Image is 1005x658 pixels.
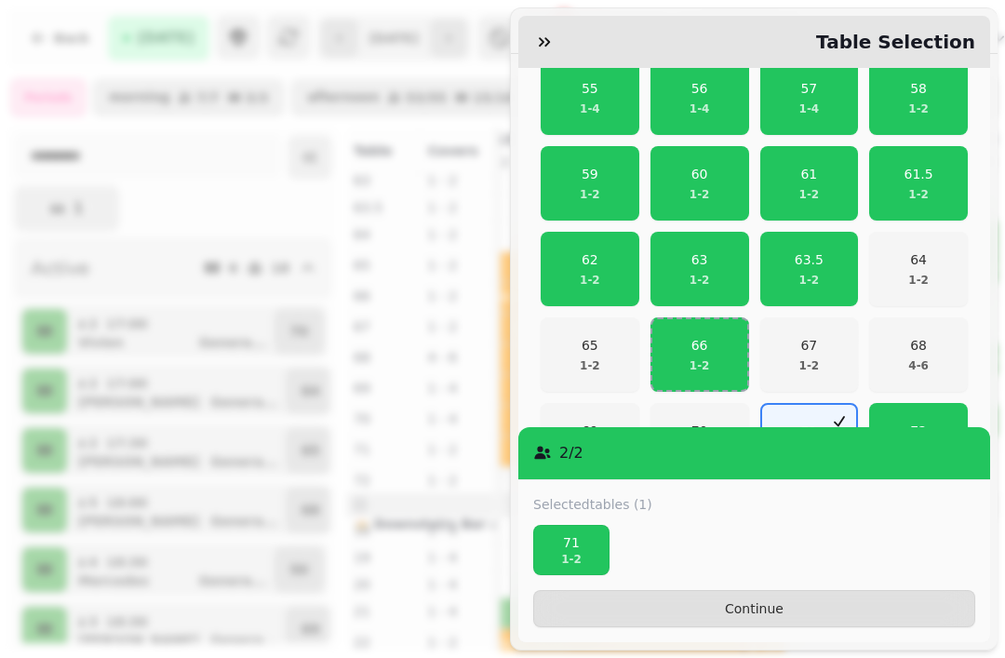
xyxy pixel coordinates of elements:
p: 68 [908,336,929,355]
p: 1 - 2 [799,358,820,373]
p: 4 - 6 [908,358,929,373]
p: 64 [908,250,929,269]
p: 59 [580,165,600,183]
p: 69 [580,422,600,440]
button: 591-2 [541,146,639,221]
p: 61.5 [904,165,933,183]
p: 1 - 2 [690,187,710,202]
p: 63 [690,250,710,269]
p: 65 [580,336,600,355]
p: 60 [690,165,710,183]
p: 70 [690,422,710,440]
p: 56 [690,79,710,98]
label: Selected tables (1) [533,495,652,514]
p: 71 [799,422,820,440]
p: 1 - 2 [799,187,820,202]
button: Continue [533,590,975,627]
button: 621-2 [541,232,639,306]
button: 63.51-2 [760,232,859,306]
button: 684-6 [869,317,968,392]
p: 1 - 2 [908,273,929,288]
p: 1 - 2 [580,358,600,373]
button: 641-2 [869,232,968,306]
p: 1 - 2 [580,187,600,202]
p: 66 [690,336,710,355]
p: 1 - 2 [795,273,824,288]
p: 1 - 2 [580,273,600,288]
button: 61.51-2 [869,146,968,221]
p: 1 - 2 [690,358,710,373]
button: 671-2 [760,317,859,392]
span: Continue [549,602,959,615]
button: 581-2 [869,60,968,135]
button: 651-2 [541,317,639,392]
button: 601-2 [650,146,749,221]
p: 1 - 4 [580,101,600,116]
p: 2 / 2 [559,442,583,464]
p: 71 [542,533,601,552]
button: 711-2 [760,403,859,477]
p: 1 - 2 [904,187,933,202]
button: 701-4 [650,403,749,477]
p: 55 [580,79,600,98]
p: 1 - 2 [542,552,601,567]
p: 1 - 2 [908,101,929,116]
p: 62 [580,250,600,269]
button: 631-2 [650,232,749,306]
p: 72 [908,422,929,440]
button: 661-2 [650,317,749,392]
button: 691-4 [541,403,639,477]
p: 1 - 4 [690,101,710,116]
p: 57 [799,79,820,98]
button: 571-4 [760,60,859,135]
p: 61 [799,165,820,183]
h2: Table Selection [809,29,975,55]
p: 58 [908,79,929,98]
button: 561-4 [650,60,749,135]
p: 63.5 [795,250,824,269]
button: 611-2 [760,146,859,221]
button: 721-2 [869,403,968,477]
button: 551-4 [541,60,639,135]
p: 1 - 4 [799,101,820,116]
button: 711-2 [533,525,610,575]
p: 67 [799,336,820,355]
p: 1 - 2 [690,273,710,288]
